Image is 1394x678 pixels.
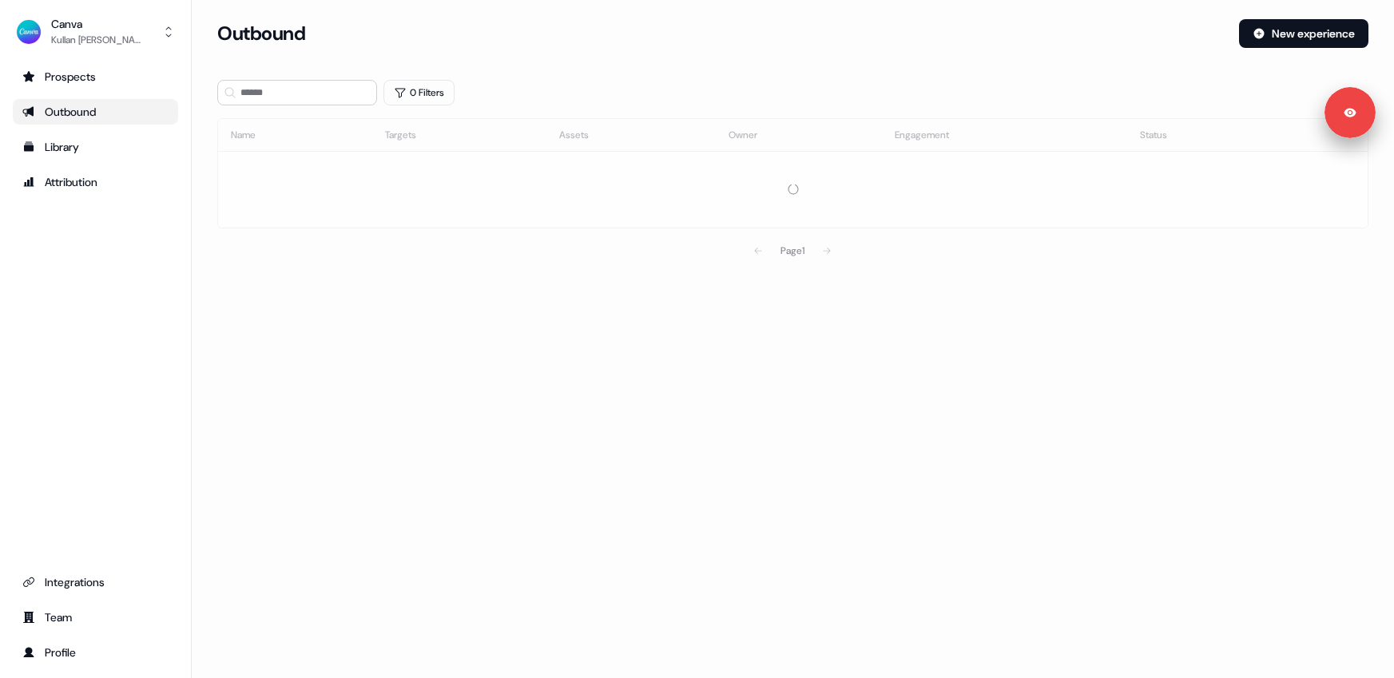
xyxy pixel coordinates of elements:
button: New experience [1239,19,1368,48]
a: Go to prospects [13,64,178,89]
div: Attribution [22,174,169,190]
a: Go to team [13,605,178,630]
div: Profile [22,644,169,660]
div: Outbound [22,104,169,120]
a: Go to profile [13,640,178,665]
a: Go to attribution [13,169,178,195]
div: Team [22,609,169,625]
a: Go to outbound experience [13,99,178,125]
div: Library [22,139,169,155]
a: Go to integrations [13,569,178,595]
div: Prospects [22,69,169,85]
h3: Outbound [217,22,305,46]
div: Integrations [22,574,169,590]
button: 0 Filters [383,80,455,105]
a: Go to templates [13,134,178,160]
div: Kullan [PERSON_NAME] [51,32,147,48]
div: Canva [51,16,147,32]
button: CanvaKullan [PERSON_NAME] [13,13,178,51]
